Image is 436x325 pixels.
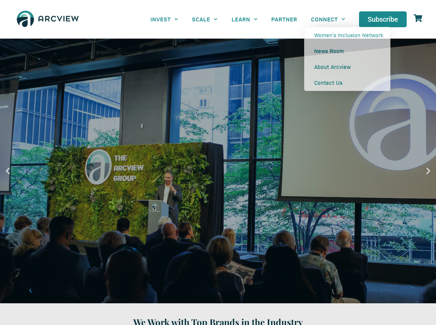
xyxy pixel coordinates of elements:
[14,7,82,32] img: The Arcview Group
[368,16,398,23] span: Subscribe
[359,11,407,27] a: Subscribe
[304,75,390,91] a: Contact Us
[304,27,390,91] ul: CONNECT
[304,11,352,27] a: CONNECT
[304,27,390,43] a: Women’s Inclusion Network
[185,11,224,27] a: SCALE
[304,43,390,59] a: News Room
[225,11,264,27] a: LEARN
[144,11,185,27] a: INVEST
[3,166,12,175] div: Previous slide
[304,59,390,75] a: About Arcview
[144,11,352,27] nav: Menu
[264,11,304,27] a: PARTNER
[424,166,433,175] div: Next slide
